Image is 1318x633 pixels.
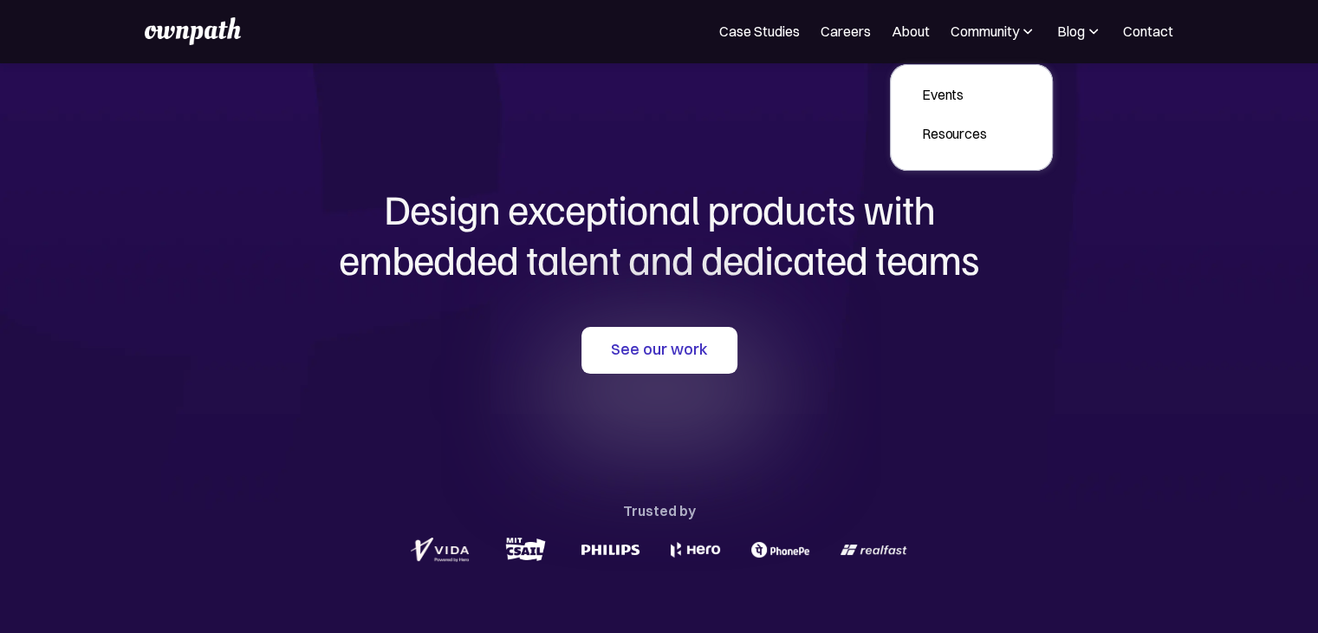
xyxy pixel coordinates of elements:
[892,21,930,42] a: About
[243,184,1075,284] h1: Design exceptional products with embedded talent and dedicated teams
[821,21,871,42] a: Careers
[922,123,987,144] div: Resources
[1057,21,1102,42] div: Blog
[1123,21,1173,42] a: Contact
[908,118,1001,149] a: Resources
[908,79,1001,110] a: Events
[1057,21,1085,42] div: Blog
[581,327,737,374] a: See our work
[951,21,1036,42] div: Community
[890,64,1054,171] nav: Community
[719,21,800,42] a: Case Studies
[623,499,696,523] div: Trusted by
[922,84,987,105] div: Events
[951,21,1019,42] div: Community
